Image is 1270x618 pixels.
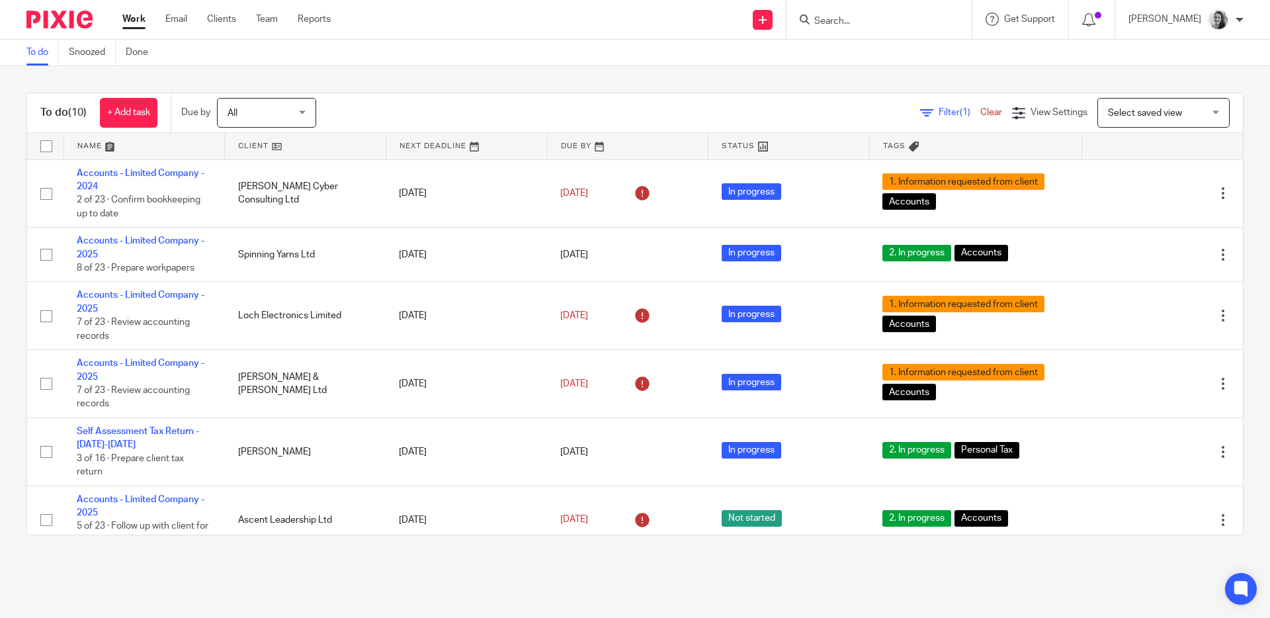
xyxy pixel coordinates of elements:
span: Accounts [882,316,936,332]
span: 8 of 23 · Prepare workpapers [77,263,194,273]
span: In progress [722,306,781,322]
span: Personal Tax [954,442,1019,459]
span: 2. In progress [882,442,951,459]
span: View Settings [1031,108,1087,117]
span: Accounts [882,193,936,210]
a: Accounts - Limited Company - 2024 [77,169,204,191]
td: Spinning Yarns Ltd [225,228,386,282]
td: [DATE] [386,228,547,282]
span: Accounts [954,245,1008,261]
span: All [228,109,237,118]
span: 2. In progress [882,245,951,261]
span: In progress [722,374,781,390]
a: Accounts - Limited Company - 2025 [77,359,204,381]
img: IMG-0056.JPG [1208,9,1229,30]
a: To do [26,40,59,66]
a: Work [122,13,146,26]
span: 1. Information requested from client [882,364,1044,380]
td: [PERSON_NAME] [225,418,386,486]
span: (1) [960,108,970,117]
a: Snoozed [69,40,116,66]
span: Get Support [1004,15,1055,24]
span: 1. Information requested from client [882,173,1044,190]
span: In progress [722,245,781,261]
a: Team [256,13,278,26]
span: 5 of 23 · Follow up with client for information (if required) [77,522,208,545]
span: 2. In progress [882,510,951,527]
span: (10) [68,107,87,118]
input: Search [813,16,932,28]
a: Reports [298,13,331,26]
td: [DATE] [386,282,547,350]
span: Select saved view [1108,109,1182,118]
span: 1. Information requested from client [882,296,1044,312]
img: Pixie [26,11,93,28]
span: [DATE] [560,447,588,457]
span: Accounts [882,384,936,400]
span: Tags [883,142,906,150]
td: [DATE] [386,350,547,418]
span: [DATE] [560,379,588,388]
td: [PERSON_NAME] & [PERSON_NAME] Ltd [225,350,386,418]
a: Accounts - Limited Company - 2025 [77,290,204,313]
p: [PERSON_NAME] [1128,13,1201,26]
span: 2 of 23 · Confirm bookkeeping up to date [77,195,200,218]
span: [DATE] [560,250,588,259]
a: Self Assessment Tax Return - [DATE]-[DATE] [77,427,199,449]
span: 7 of 23 · Review accounting records [77,386,190,409]
span: In progress [722,183,781,200]
td: [DATE] [386,159,547,228]
span: Not started [722,510,782,527]
span: 3 of 16 · Prepare client tax return [77,454,184,477]
td: Loch Electronics Limited [225,282,386,350]
span: [DATE] [560,311,588,320]
span: [DATE] [560,515,588,525]
a: Clear [980,108,1002,117]
p: Due by [181,106,210,119]
span: 7 of 23 · Review accounting records [77,318,190,341]
td: [DATE] [386,418,547,486]
span: Filter [939,108,980,117]
a: Clients [207,13,236,26]
span: Accounts [954,510,1008,527]
span: In progress [722,442,781,459]
a: Done [126,40,158,66]
a: Accounts - Limited Company - 2025 [77,495,204,517]
td: [PERSON_NAME] Cyber Consulting Ltd [225,159,386,228]
td: [DATE] [386,486,547,554]
a: Email [165,13,187,26]
h1: To do [40,106,87,120]
td: Ascent Leadership Ltd [225,486,386,554]
span: [DATE] [560,189,588,198]
a: + Add task [100,98,157,128]
a: Accounts - Limited Company - 2025 [77,236,204,259]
